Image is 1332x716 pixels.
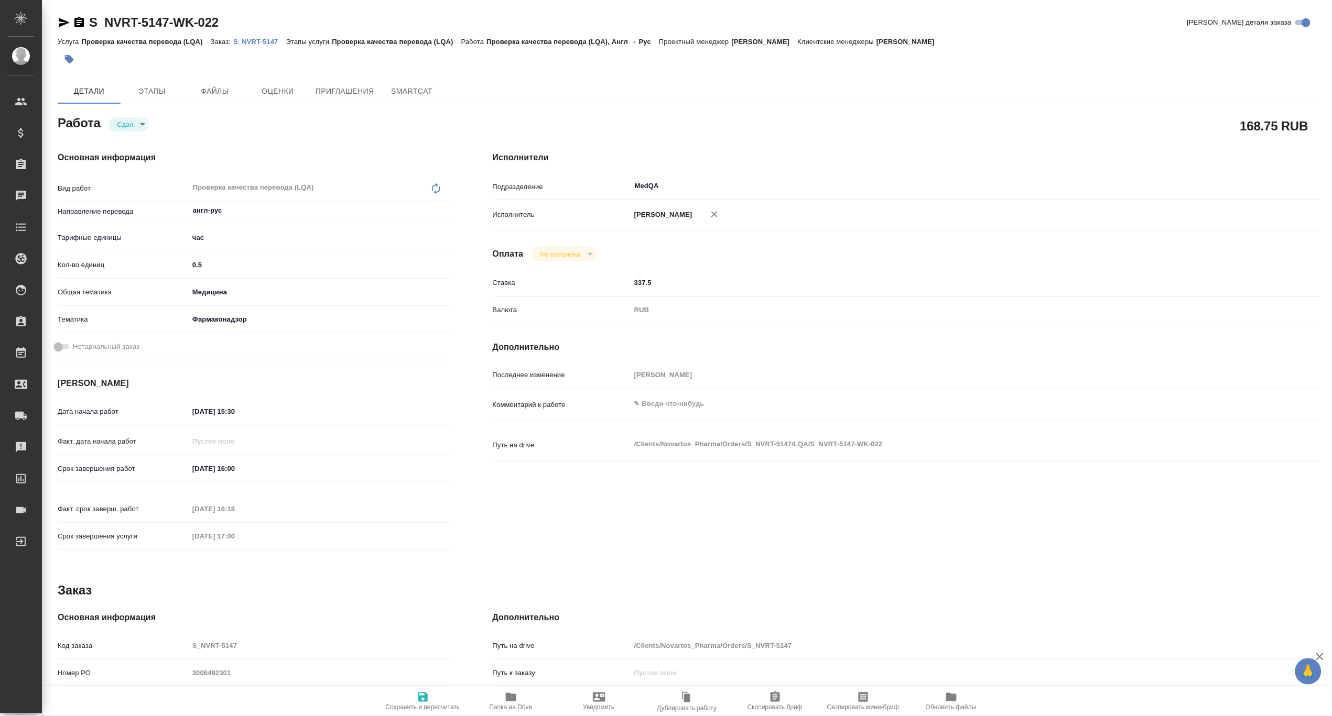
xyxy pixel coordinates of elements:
[211,38,233,46] p: Заказ:
[493,370,631,380] p: Последнее изменение
[490,703,533,711] span: Папка на Drive
[58,531,189,542] p: Срок завершения услуги
[1187,17,1292,28] span: [PERSON_NAME] детали заказа
[703,203,726,226] button: Удалить исполнителя
[189,257,451,272] input: ✎ Введи что-нибудь
[732,38,798,46] p: [PERSON_NAME]
[58,287,189,298] p: Общая тематика
[631,275,1251,290] input: ✎ Введи что-нибудь
[386,703,460,711] span: Сохранить и пересчитать
[58,16,70,29] button: Скопировать ссылку для ЯМессенджера
[537,250,583,259] button: Не оплачена
[127,85,177,98] span: Этапы
[748,703,803,711] span: Скопировать бриф
[926,703,977,711] span: Обновить файлы
[89,15,219,29] a: S_NVRT-5147-WK-022
[58,260,189,270] p: Кол-во единиц
[798,38,877,46] p: Клиентские менеджеры
[1240,117,1308,135] h2: 168.75 RUB
[58,151,451,164] h4: Основная информация
[58,48,81,71] button: Добавить тэг
[58,206,189,217] p: Направление перевода
[643,687,731,716] button: Дублировать работу
[493,668,631,678] p: Путь к заказу
[81,38,210,46] p: Проверка качества перевода (LQA)
[1299,660,1317,682] span: 🙏
[189,528,280,544] input: Пустое поле
[189,501,280,516] input: Пустое поле
[731,687,819,716] button: Скопировать бриф
[493,400,631,410] p: Комментарий к работе
[286,38,332,46] p: Этапы услуги
[58,183,189,194] p: Вид работ
[253,85,303,98] span: Оценки
[1295,658,1322,685] button: 🙏
[58,668,189,678] p: Номер РО
[58,406,189,417] p: Дата начала работ
[555,687,643,716] button: Уведомить
[73,16,85,29] button: Скопировать ссылку
[1246,185,1248,187] button: Open
[583,703,615,711] span: Уведомить
[58,377,451,390] h4: [PERSON_NAME]
[114,120,136,129] button: Сдан
[631,301,1251,319] div: RUB
[631,435,1251,453] textarea: /Clients/Novartos_Pharma/Orders/S_NVRT-5147/LQA/S_NVRT-5147-WK-022
[58,504,189,514] p: Факт. срок заверш. работ
[58,233,189,243] p: Тарифные единицы
[907,687,995,716] button: Обновить файлы
[58,436,189,447] p: Факт. дата начала работ
[58,641,189,651] p: Код заказа
[64,85,114,98] span: Детали
[876,38,943,46] p: [PERSON_NAME]
[467,687,555,716] button: Папка на Drive
[58,38,81,46] p: Услуга
[58,582,92,599] h2: Заказ
[631,638,1251,653] input: Пустое поле
[233,37,286,46] a: S_NVRT-5147
[486,38,659,46] p: Проверка качества перевода (LQA), Англ → Рус
[316,85,374,98] span: Приглашения
[493,611,1320,624] h4: Дополнительно
[493,341,1320,354] h4: Дополнительно
[387,85,437,98] span: SmartCat
[657,704,717,712] span: Дублировать работу
[659,38,731,46] p: Проектный менеджер
[631,367,1251,382] input: Пустое поле
[532,247,596,261] div: Сдан
[493,248,524,260] h4: Оплата
[58,611,451,624] h4: Основная информация
[493,440,631,450] p: Путь на drive
[189,311,451,328] div: Фармаконадзор
[631,665,1251,680] input: Пустое поле
[189,404,280,419] input: ✎ Введи что-нибудь
[189,434,280,449] input: Пустое поле
[73,342,139,352] span: Нотариальный заказ
[493,182,631,192] p: Подразделение
[445,210,447,212] button: Open
[189,283,451,301] div: Медицина
[233,38,286,46] p: S_NVRT-5147
[58,464,189,474] p: Срок завершения работ
[493,210,631,220] p: Исполнитель
[58,314,189,325] p: Тематика
[332,38,461,46] p: Проверка качества перевода (LQA)
[493,151,1320,164] h4: Исполнители
[189,461,280,476] input: ✎ Введи что-нибудь
[827,703,899,711] span: Скопировать мини-бриф
[189,638,451,653] input: Пустое поле
[461,38,487,46] p: Работа
[379,687,467,716] button: Сохранить и пересчитать
[109,117,149,131] div: Сдан
[190,85,240,98] span: Файлы
[493,278,631,288] p: Ставка
[189,665,451,680] input: Пустое поле
[631,210,692,220] p: [PERSON_NAME]
[189,229,451,247] div: час
[493,641,631,651] p: Путь на drive
[493,305,631,315] p: Валюта
[58,113,101,131] h2: Работа
[819,687,907,716] button: Скопировать мини-бриф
